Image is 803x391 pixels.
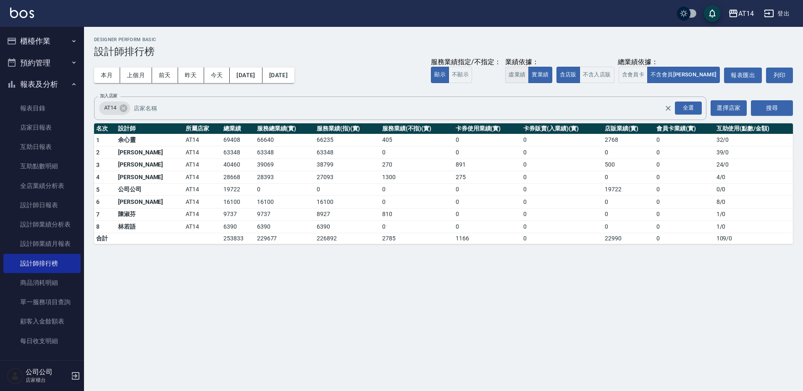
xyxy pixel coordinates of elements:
[521,183,603,196] td: 0
[94,233,116,244] td: 合計
[184,146,221,159] td: AT14
[454,134,521,146] td: 0
[221,123,255,134] th: 總業績
[99,104,121,112] span: AT14
[184,183,221,196] td: AT14
[116,159,184,171] td: [PERSON_NAME]
[714,134,793,146] td: 32 / 0
[96,174,100,180] span: 4
[184,159,221,171] td: AT14
[654,146,714,159] td: 0
[184,123,221,134] th: 所屬店家
[714,233,793,244] td: 109 / 0
[184,208,221,221] td: AT14
[431,67,449,83] button: 顯示
[724,68,762,83] a: 報表匯出
[556,67,580,83] button: 含店販
[255,221,315,233] td: 6390
[221,221,255,233] td: 6390
[654,183,714,196] td: 0
[380,183,454,196] td: 0
[131,101,679,115] input: 店家名稱
[654,208,714,221] td: 0
[449,67,472,83] button: 不顯示
[380,233,454,244] td: 2785
[454,171,521,184] td: 275
[120,68,152,83] button: 上個月
[505,67,529,83] button: 虛業績
[3,195,81,215] a: 設計師日報表
[3,30,81,52] button: 櫃檯作業
[3,234,81,253] a: 設計師業績月報表
[184,196,221,209] td: AT14
[711,100,747,116] button: 選擇店家
[221,233,255,244] td: 253833
[603,208,654,221] td: 0
[100,93,118,99] label: 加入店家
[654,233,714,244] td: 0
[603,233,654,244] td: 22990
[454,146,521,159] td: 0
[94,68,120,83] button: 本月
[204,68,230,83] button: 今天
[255,134,315,146] td: 66640
[714,123,793,134] th: 互助使用(點數/金額)
[315,183,380,196] td: 0
[3,52,81,74] button: 預約管理
[116,196,184,209] td: [PERSON_NAME]
[315,221,380,233] td: 6390
[184,134,221,146] td: AT14
[315,171,380,184] td: 27093
[96,211,100,218] span: 7
[714,171,793,184] td: 4 / 0
[675,102,702,115] div: 全選
[521,159,603,171] td: 0
[654,159,714,171] td: 0
[221,159,255,171] td: 40460
[603,221,654,233] td: 0
[221,208,255,221] td: 9737
[603,196,654,209] td: 0
[431,58,501,67] div: 服務業績指定/不指定：
[505,58,552,67] div: 業績依據：
[96,137,100,143] span: 1
[96,186,100,193] span: 5
[380,171,454,184] td: 1300
[454,233,521,244] td: 1166
[714,159,793,171] td: 24 / 0
[521,196,603,209] td: 0
[116,208,184,221] td: 陳淑芬
[221,134,255,146] td: 69408
[521,233,603,244] td: 0
[521,221,603,233] td: 0
[738,8,754,19] div: AT14
[654,221,714,233] td: 0
[380,134,454,146] td: 405
[96,162,100,168] span: 3
[521,171,603,184] td: 0
[221,171,255,184] td: 28668
[654,123,714,134] th: 會員卡業績(實)
[221,183,255,196] td: 19722
[521,134,603,146] td: 0
[580,67,614,83] button: 不含入店販
[725,5,757,22] button: AT14
[3,292,81,312] a: 單一服務項目查詢
[3,176,81,195] a: 全店業績分析表
[380,123,454,134] th: 服務業績(不指)(實)
[714,146,793,159] td: 39 / 0
[714,183,793,196] td: 0 / 0
[255,196,315,209] td: 16100
[528,67,552,83] button: 實業績
[178,68,204,83] button: 昨天
[96,198,100,205] span: 6
[315,233,380,244] td: 226892
[116,221,184,233] td: 林若語
[380,221,454,233] td: 0
[221,146,255,159] td: 63348
[647,67,720,83] button: 不含會員[PERSON_NAME]
[662,102,674,114] button: Clear
[152,68,178,83] button: 前天
[99,102,130,115] div: AT14
[3,118,81,137] a: 店家日報表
